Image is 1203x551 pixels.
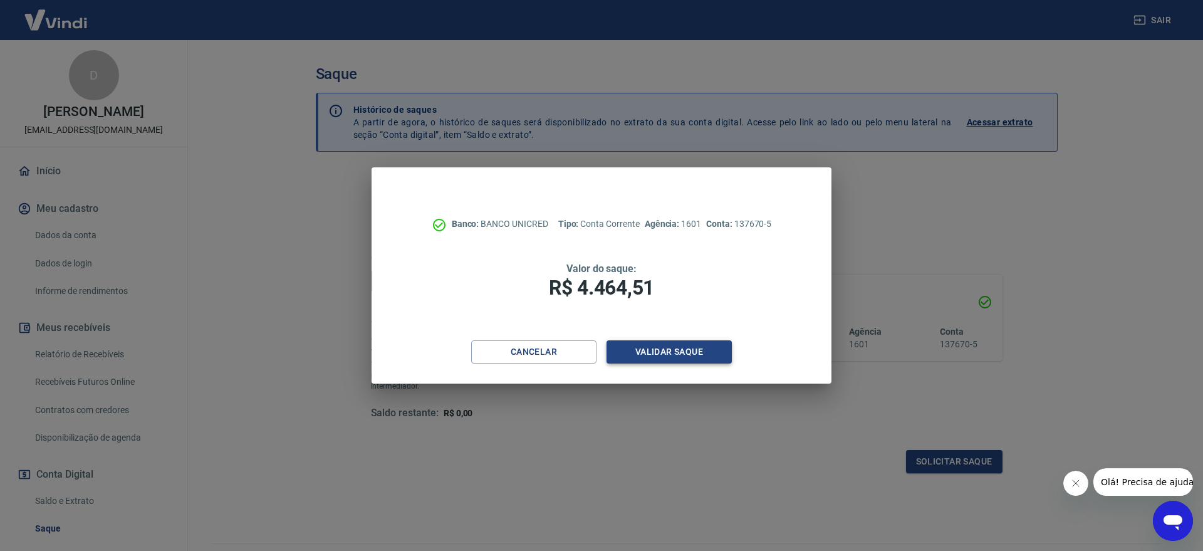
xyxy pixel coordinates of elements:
span: Conta: [706,219,734,229]
p: Conta Corrente [558,218,640,231]
iframe: Mensagem da empresa [1093,468,1193,496]
p: 137670-5 [706,218,771,231]
button: Validar saque [607,340,732,364]
iframe: Botão para abrir a janela de mensagens [1153,501,1193,541]
button: Cancelar [471,340,596,364]
span: Agência: [645,219,682,229]
span: Tipo: [558,219,581,229]
span: R$ 4.464,51 [549,276,654,300]
span: Olá! Precisa de ajuda? [8,9,105,19]
iframe: Fechar mensagem [1063,471,1088,496]
p: BANCO UNICRED [452,218,548,231]
span: Banco: [452,219,481,229]
p: 1601 [645,218,701,231]
span: Valor do saque: [566,263,637,275]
